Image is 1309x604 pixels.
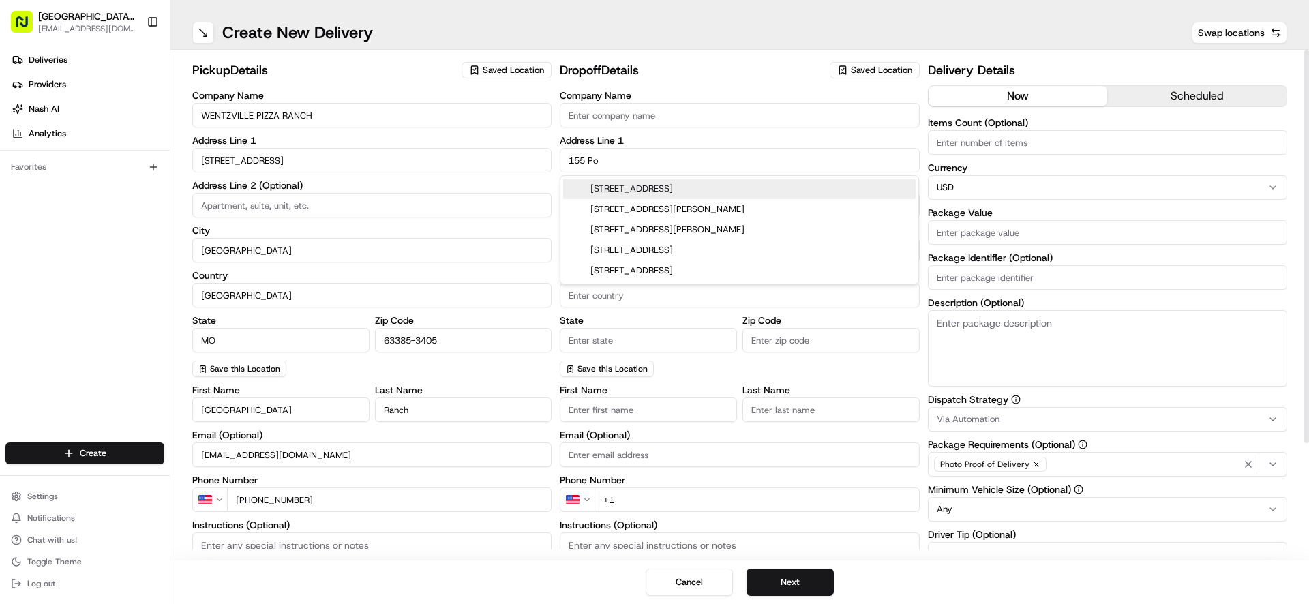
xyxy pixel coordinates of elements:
button: Cancel [646,569,733,596]
div: Start new chat [61,130,224,144]
button: Package Requirements (Optional) [1078,440,1087,449]
span: Saved Location [851,64,912,76]
label: State [560,316,737,325]
div: [STREET_ADDRESS][PERSON_NAME] [563,220,916,240]
label: Country [192,271,552,280]
label: Address Line 2 (Optional) [192,181,552,190]
input: Enter number of items [928,130,1287,155]
input: Enter package identifier [928,265,1287,290]
label: State [192,316,370,325]
label: Address Line 1 [560,136,919,145]
label: Currency [928,163,1287,172]
span: Deliveries [29,54,67,66]
span: Toggle Theme [27,556,82,567]
label: Items Count (Optional) [928,118,1287,127]
label: Company Name [192,91,552,100]
input: Enter city [192,238,552,262]
label: Dispatch Strategy [928,395,1287,404]
div: Past conversations [14,177,91,188]
label: First Name [192,385,370,395]
input: Enter package value [928,220,1287,245]
span: Log out [27,578,55,589]
a: Deliveries [5,49,170,71]
label: Email (Optional) [192,430,552,440]
div: We're available if you need us! [61,144,187,155]
button: now [929,86,1108,106]
input: Enter country [192,283,552,307]
span: [DATE] [45,248,73,259]
input: Enter first name [192,397,370,422]
button: Swap locations [1192,22,1287,44]
span: Nash AI [29,103,59,115]
input: Enter address [560,148,919,172]
img: 1736555255976-a54dd68f-1ca7-489b-9aae-adbdc363a1c4 [14,130,38,155]
button: Saved Location [830,61,920,80]
h2: Delivery Details [928,61,1287,80]
input: Enter driver tip amount [928,542,1287,567]
label: Company Name [560,91,919,100]
button: Saved Location [462,61,552,80]
input: Enter last name [742,397,920,422]
label: Driver Tip (Optional) [928,530,1287,539]
h2: pickup Details [192,61,453,80]
span: Save this Location [210,363,280,374]
button: Dispatch Strategy [1011,395,1021,404]
button: Save this Location [192,361,286,377]
button: Next [747,569,834,596]
button: Notifications [5,509,164,528]
label: Address Line 1 [192,136,552,145]
input: Enter country [560,283,919,307]
label: Description (Optional) [928,298,1287,307]
input: Enter company name [192,103,552,127]
input: Enter phone number [227,487,552,512]
input: Enter company name [560,103,919,127]
span: Saved Location [483,64,544,76]
span: Photo Proof of Delivery [940,459,1029,470]
button: Log out [5,574,164,593]
div: [STREET_ADDRESS] [563,179,916,199]
label: Last Name [375,385,552,395]
h2: dropoff Details [560,61,821,80]
button: Save this Location [560,361,654,377]
button: [EMAIL_ADDRESS][DOMAIN_NAME] [38,23,136,34]
input: Enter phone number [595,487,919,512]
span: Analytics [29,127,66,140]
button: Settings [5,487,164,506]
label: First Name [560,385,737,395]
input: Apartment, suite, unit, etc. [192,193,552,217]
label: Email (Optional) [560,430,919,440]
label: Package Identifier (Optional) [928,253,1287,262]
span: Save this Location [577,363,648,374]
input: Enter state [560,328,737,352]
div: Suggestions [560,175,919,284]
span: Notifications [27,513,75,524]
input: Enter zip code [742,328,920,352]
label: City [192,226,552,235]
div: 📗 [14,306,25,317]
span: Knowledge Base [27,305,104,318]
p: Welcome 👋 [14,55,248,76]
input: Clear [35,88,225,102]
input: Enter state [192,328,370,352]
label: Package Value [928,208,1287,217]
input: Enter address [192,148,552,172]
div: Favorites [5,156,164,178]
div: 💻 [115,306,126,317]
label: Minimum Vehicle Size (Optional) [928,485,1287,494]
label: Phone Number [560,475,919,485]
span: Create [80,447,106,459]
label: Instructions (Optional) [192,520,552,530]
h1: Create New Delivery [222,22,373,44]
div: [STREET_ADDRESS][PERSON_NAME] [563,199,916,220]
button: Start new chat [232,134,248,151]
button: [GEOGRAPHIC_DATA] - [GEOGRAPHIC_DATA], [GEOGRAPHIC_DATA][EMAIL_ADDRESS][DOMAIN_NAME] [5,5,141,38]
input: Enter first name [560,397,737,422]
img: Nash [14,14,41,41]
button: Toggle Theme [5,552,164,571]
button: Create [5,442,164,464]
span: Providers [29,78,66,91]
a: Providers [5,74,170,95]
span: Swap locations [1198,26,1265,40]
a: Powered byPylon [96,337,165,348]
div: [STREET_ADDRESS] [563,240,916,260]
